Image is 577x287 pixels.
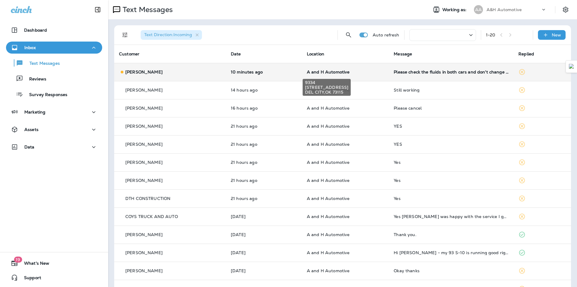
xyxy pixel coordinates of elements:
[14,257,22,263] span: 19
[23,61,60,67] p: Text Messages
[231,214,297,219] p: Sep 13, 2025 07:59 PM
[231,70,297,74] p: Sep 15, 2025 07:47 AM
[518,51,534,57] span: Replied
[125,214,178,219] p: COYS TRUCK AND AUTO
[89,4,106,16] button: Collapse Sidebar
[231,124,297,129] p: Sep 14, 2025 10:51 AM
[394,268,509,273] div: Okay thanks
[125,196,170,201] p: DTH CONSTRUCTION
[144,32,192,37] span: Text Direction : Incoming
[6,42,102,54] button: Inbox
[18,275,41,282] span: Support
[125,250,163,255] p: [PERSON_NAME]
[307,51,324,57] span: Location
[231,178,297,183] p: Sep 14, 2025 10:17 AM
[394,196,509,201] div: Yes
[231,196,297,201] p: Sep 14, 2025 10:17 AM
[487,7,522,12] p: A&H Automotive
[125,124,163,129] p: [PERSON_NAME]
[24,28,47,33] p: Dashboard
[119,51,139,57] span: Customer
[569,64,574,69] img: Detect Auto
[307,123,350,129] span: A and H Automotive
[307,69,350,75] span: A and H Automotive
[231,106,297,111] p: Sep 14, 2025 03:27 PM
[394,232,509,237] div: Thank you.
[231,160,297,165] p: Sep 14, 2025 10:22 AM
[394,88,509,92] div: Still working
[394,106,509,111] div: Please cancel
[231,142,297,147] p: Sep 14, 2025 10:49 AM
[394,142,509,147] div: YES
[486,33,496,37] div: 1 - 20
[307,142,350,147] span: A and H Automotive
[394,70,509,74] div: Please check the fluids in both cars and don't change the oil in the van just check the fluids I ...
[125,142,163,147] p: [PERSON_NAME]
[442,7,468,12] span: Working as:
[231,88,297,92] p: Sep 14, 2025 05:38 PM
[125,178,163,183] p: [PERSON_NAME]
[307,196,350,201] span: A and H Automotive
[343,29,355,41] button: Search Messages
[6,141,102,153] button: Data
[6,123,102,136] button: Assets
[373,33,399,37] p: Auto refresh
[23,76,46,82] p: Reviews
[23,92,67,98] p: Survey Responses
[24,145,35,149] p: Data
[231,232,297,237] p: Sep 12, 2025 01:38 PM
[6,272,102,284] button: Support
[474,5,483,14] div: AA
[305,85,348,90] span: [STREET_ADDRESS]
[394,250,509,255] div: Hi James - my 93 S-10 is running good right now. It has been awhile since I have needed any servi...
[394,160,509,165] div: Yes
[307,178,350,183] span: A and H Automotive
[125,106,163,111] p: [PERSON_NAME]
[120,5,173,14] p: Text Messages
[125,268,163,273] p: [PERSON_NAME]
[394,178,509,183] div: Yes
[231,268,297,273] p: Sep 12, 2025 11:19 AM
[305,80,348,85] span: 9334
[231,250,297,255] p: Sep 12, 2025 11:37 AM
[24,127,38,132] p: Assets
[307,214,350,219] span: A and H Automotive
[231,51,241,57] span: Date
[307,160,350,165] span: A and H Automotive
[560,4,571,15] button: Settings
[125,160,163,165] p: [PERSON_NAME]
[307,268,350,273] span: A and H Automotive
[6,24,102,36] button: Dashboard
[552,33,561,37] p: New
[394,51,412,57] span: Message
[394,124,509,129] div: YES
[307,105,350,111] span: A and H Automotive
[125,88,163,92] p: [PERSON_NAME]
[307,232,350,237] span: A and H Automotive
[119,29,131,41] button: Filters
[18,261,49,268] span: What's New
[305,90,348,95] span: DEL CITY , OK 73115
[6,106,102,118] button: Marketing
[6,257,102,269] button: 19What's New
[125,232,163,237] p: [PERSON_NAME]
[24,110,45,114] p: Marketing
[24,45,36,50] p: Inbox
[141,30,202,40] div: Text Direction:Incoming
[6,72,102,85] button: Reviews
[125,70,163,74] p: [PERSON_NAME]
[6,88,102,101] button: Survey Responses
[6,57,102,69] button: Text Messages
[394,214,509,219] div: Yes James I was happy with the service I got as always I will be back Monday to get more parts fo...
[307,250,350,255] span: A and H Automotive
